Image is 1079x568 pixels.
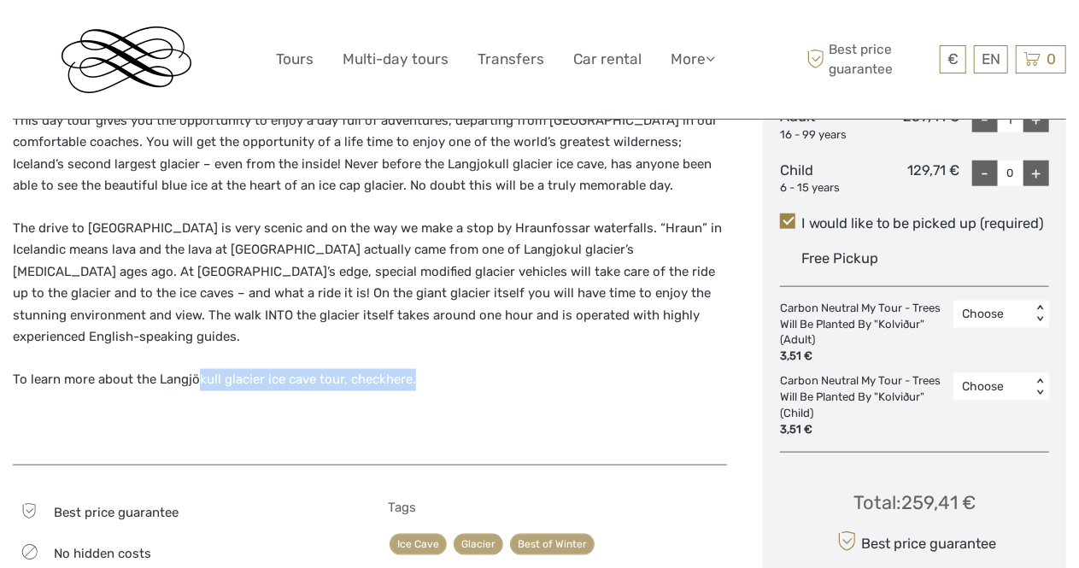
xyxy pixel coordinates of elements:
[833,526,996,556] div: Best price guarantee
[803,40,935,78] span: Best price guarantee
[13,218,727,348] p: The drive to [GEOGRAPHIC_DATA] is very scenic and on the way we make a stop by Hraunfossar waterf...
[780,373,953,437] div: Carbon Neutral My Tour - Trees Will Be Planted By "Kolviður" (Child)
[780,161,870,196] div: Child
[573,47,642,72] a: Car rental
[780,422,945,438] div: 3,51 €
[54,546,151,561] span: No hidden costs
[870,107,959,143] div: 259,41 €
[974,45,1008,73] div: EN
[24,30,193,44] p: We're away right now. Please check back later!
[671,47,715,72] a: More
[972,161,998,186] div: -
[780,214,1049,234] label: I would like to be picked up (required)
[13,110,727,197] p: This day tour gives you the opportunity to enjoy a day full of adventures, departing from [GEOGRA...
[870,161,959,196] div: 129,71 €
[62,26,191,93] img: Reykjavik Residence
[962,306,1023,323] div: Choose
[343,47,449,72] a: Multi-day tours
[1033,378,1047,396] div: < >
[1044,50,1058,67] span: 0
[478,47,544,72] a: Transfers
[510,534,595,555] a: Best of Winter
[962,378,1023,395] div: Choose
[780,348,945,365] div: 3,51 €
[388,500,727,515] h5: Tags
[54,505,179,520] span: Best price guarantee
[276,47,314,72] a: Tours
[1023,107,1049,132] div: +
[1023,161,1049,186] div: +
[390,534,447,555] a: Ice Cave
[780,301,953,365] div: Carbon Neutral My Tour - Trees Will Be Planted By "Kolviður" (Adult)
[972,107,998,132] div: -
[780,127,870,143] div: 16 - 99 years
[780,107,870,143] div: Adult
[947,50,959,67] span: €
[853,489,976,516] div: Total : 259,41 €
[13,369,727,391] p: To learn more about the Langjökull glacier ice cave tour, check .
[196,26,217,47] button: Open LiveChat chat widget
[801,250,879,266] span: Free Pickup
[386,372,413,387] a: here
[1033,305,1047,323] div: < >
[780,180,870,196] div: 6 - 15 years
[454,534,503,555] a: Glacier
